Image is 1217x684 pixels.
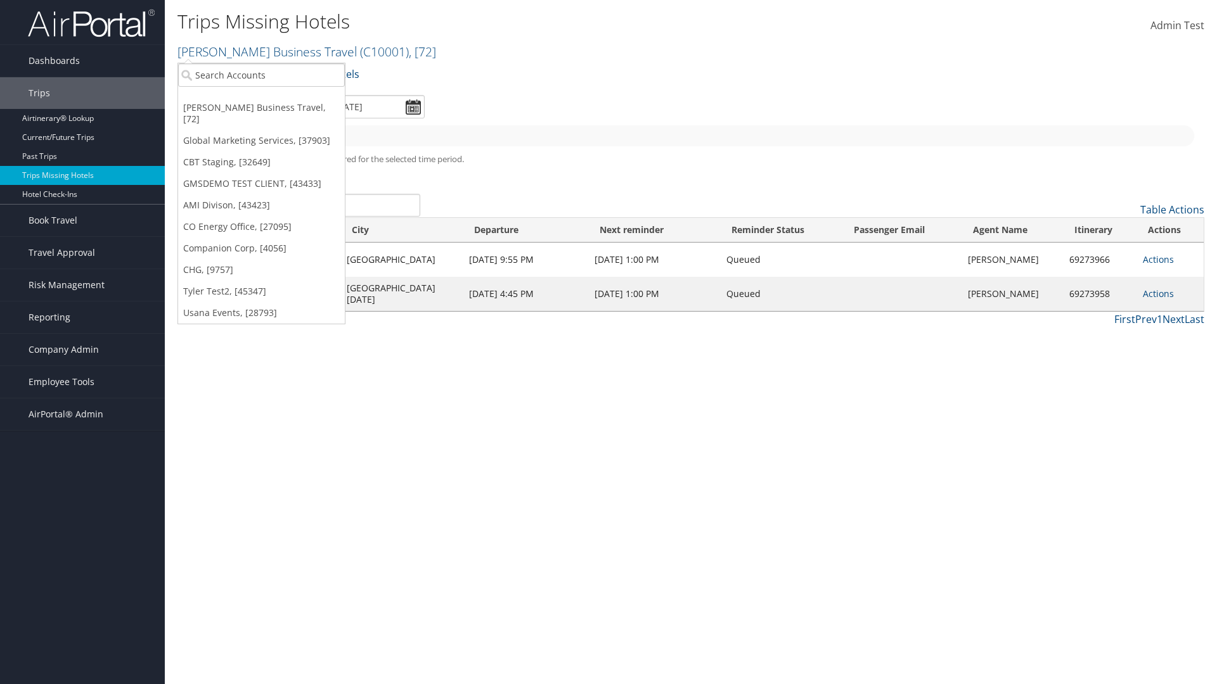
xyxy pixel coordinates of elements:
[340,277,463,311] td: [GEOGRAPHIC_DATA][DATE]
[177,8,862,35] h1: Trips Missing Hotels
[1135,312,1157,326] a: Prev
[29,77,50,109] span: Trips
[1137,218,1204,243] th: Actions
[178,173,345,194] a: GMSDEMO TEST CLIENT, [43433]
[1143,288,1174,300] a: Actions
[340,243,463,277] td: [GEOGRAPHIC_DATA]
[962,277,1062,311] td: [PERSON_NAME]
[1157,312,1162,326] a: 1
[1063,243,1137,277] td: 69273966
[29,398,103,430] span: AirPortal® Admin
[588,218,720,243] th: Next reminder
[29,366,94,398] span: Employee Tools
[1114,312,1135,326] a: First
[1150,6,1204,46] a: Admin Test
[187,153,1195,165] h5: * progress bar represents overnights covered for the selected time period.
[292,95,425,118] input: [DATE] - [DATE]
[29,269,105,301] span: Risk Management
[1150,18,1204,32] span: Admin Test
[177,43,436,60] a: [PERSON_NAME] Business Travel
[842,218,962,243] th: Passenger Email: activate to sort column ascending
[463,218,588,243] th: Departure: activate to sort column ascending
[962,243,1062,277] td: [PERSON_NAME]
[720,243,842,277] td: Queued
[29,45,80,77] span: Dashboards
[463,277,588,311] td: [DATE] 4:45 PM
[29,205,77,236] span: Book Travel
[463,243,588,277] td: [DATE] 9:55 PM
[28,8,155,38] img: airportal-logo.png
[1162,312,1185,326] a: Next
[178,302,345,324] a: Usana Events, [28793]
[340,218,463,243] th: City: activate to sort column ascending
[360,43,409,60] span: ( C10001 )
[588,243,720,277] td: [DATE] 1:00 PM
[1143,253,1174,265] a: Actions
[409,43,436,60] span: , [ 72 ]
[29,334,99,365] span: Company Admin
[1063,218,1137,243] th: Itinerary
[720,277,842,311] td: Queued
[178,97,345,130] a: [PERSON_NAME] Business Travel, [72]
[178,151,345,173] a: CBT Staging, [32649]
[1063,277,1137,311] td: 69273958
[178,194,345,216] a: AMI Divison, [43423]
[1185,312,1204,326] a: Last
[177,66,862,83] p: Filter:
[588,277,720,311] td: [DATE] 1:00 PM
[178,281,345,302] a: Tyler Test2, [45347]
[1140,203,1204,217] a: Table Actions
[720,218,842,243] th: Reminder Status
[29,301,70,333] span: Reporting
[178,130,345,151] a: Global Marketing Services, [37903]
[29,237,95,269] span: Travel Approval
[962,218,1062,243] th: Agent Name
[178,259,345,281] a: CHG, [9757]
[178,216,345,237] a: CO Energy Office, [27095]
[178,63,345,87] input: Search Accounts
[178,237,345,259] a: Companion Corp, [4056]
